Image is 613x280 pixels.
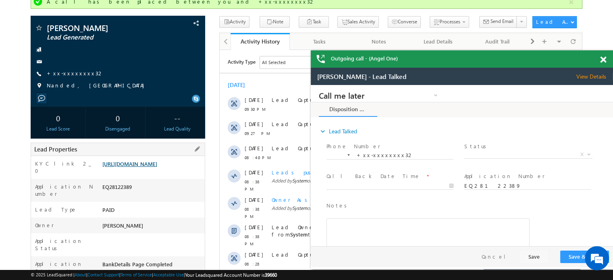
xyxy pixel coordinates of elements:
[33,125,83,133] div: Lead Score
[25,210,49,225] span: 08:28 PM
[195,181,235,188] span: Automation
[490,18,513,25] span: Send Email
[97,181,137,188] span: [PERSON_NAME]
[16,117,39,124] label: Notes
[14,42,34,53] img: d_60004797649_company_0_60004797649
[47,82,148,90] span: Nanded, [GEOGRAPHIC_DATA]
[92,125,143,133] div: Disengaged
[25,128,49,143] span: 08:38 PM
[16,133,219,178] div: Rich Text Editor, 40788eee-0fb2-11ec-a811-0adc8a9d82c2__tab1__section1__Notes__Lead__0_lsq-form-m...
[25,95,43,102] span: [DATE]
[25,146,43,153] span: [DATE]
[25,156,49,170] span: 08:38 PM
[356,37,401,46] div: Notes
[266,5,302,12] span: View Details
[468,33,528,50] a: Audit Trail
[270,66,273,73] span: X
[25,253,43,260] span: [DATE]
[25,228,43,236] span: [DATE]
[52,95,318,102] div: .
[31,271,277,279] span: © 2025 LeadSquared | | | | |
[52,155,318,162] span: Added by on
[113,253,150,259] span: details
[25,174,43,181] span: [DATE]
[52,201,318,208] div: .
[25,183,49,197] span: 08:38 PM
[113,201,150,208] span: details
[8,31,34,39] div: [DATE]
[52,127,318,135] span: Added by on
[10,75,147,212] textarea: Type your message and click 'Submit'
[25,46,43,54] span: [DATE]
[52,71,318,78] div: .
[47,70,104,77] a: +xx-xxxxxxxx32
[121,6,132,18] span: Time
[34,145,77,153] span: Lead Properties
[415,37,461,46] div: Lead Details
[25,201,43,208] span: [DATE]
[16,58,70,65] label: Phone Number
[35,222,54,229] label: Owner
[290,33,349,50] a: Tasks
[197,228,243,235] span: googleadwords_int
[100,260,205,272] div: BankDetails Page Completed
[52,174,236,188] span: Lead Owner changed from to by through .
[8,42,16,50] i: expand_more
[71,181,88,188] span: System
[153,58,178,65] label: Status
[25,119,43,126] span: [DATE]
[296,37,342,46] div: Tasks
[87,272,119,277] a: Contact Support
[8,17,66,32] a: Disposition Form
[40,6,101,19] div: All Selected
[8,39,46,54] a: expand_moreLead Talked
[132,4,152,23] div: Minimize live chat window
[92,110,143,125] div: 0
[73,155,87,161] span: System
[52,119,145,126] span: Leads pushed - RYNG
[35,260,94,275] label: Application Status New
[256,228,273,235] span: System
[265,272,277,278] span: 39660
[52,228,274,235] span: Lead Source changed from to by .
[299,16,329,28] button: Task
[25,238,49,245] span: 08:19 PM
[479,16,517,28] button: Send Email
[150,181,168,188] span: System
[102,160,157,167] a: [URL][DOMAIN_NAME]
[52,46,318,54] div: .
[25,56,49,63] span: 09:30 PM
[337,16,379,28] button: Sales Activity
[93,155,128,161] span: [DATE] 08:38 PM
[113,71,150,77] span: details
[6,5,96,12] span: [PERSON_NAME] - Lead Talked
[52,253,318,260] div: .
[536,18,570,25] div: Lead Actions
[153,272,184,277] a: Acceptable Use
[113,46,150,53] span: details
[532,16,577,28] button: Lead Actions
[102,222,143,229] span: [PERSON_NAME]
[409,33,468,50] a: Lead Details
[52,201,107,208] span: Lead Capture:
[93,128,128,134] span: [DATE] 08:38 PM
[219,16,249,28] button: Activity
[52,146,145,153] span: Owner Assignment Date
[260,16,290,28] button: Note
[430,16,469,28] button: Processes
[25,262,49,276] span: 07:57 PM
[113,95,150,102] span: details
[152,110,203,125] div: --
[25,104,49,111] span: 08:40 PM
[172,228,188,235] span: Empty
[118,219,146,230] em: Submit
[152,125,203,133] div: Lead Quality
[139,9,155,16] div: All Time
[8,6,36,18] span: Activity Type
[185,272,277,278] span: Your Leadsquared Account Number is
[388,16,421,28] button: Converse
[231,33,290,50] a: Activity History
[475,37,520,46] div: Audit Trail
[35,237,94,252] label: Application Status
[440,19,460,25] span: Processes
